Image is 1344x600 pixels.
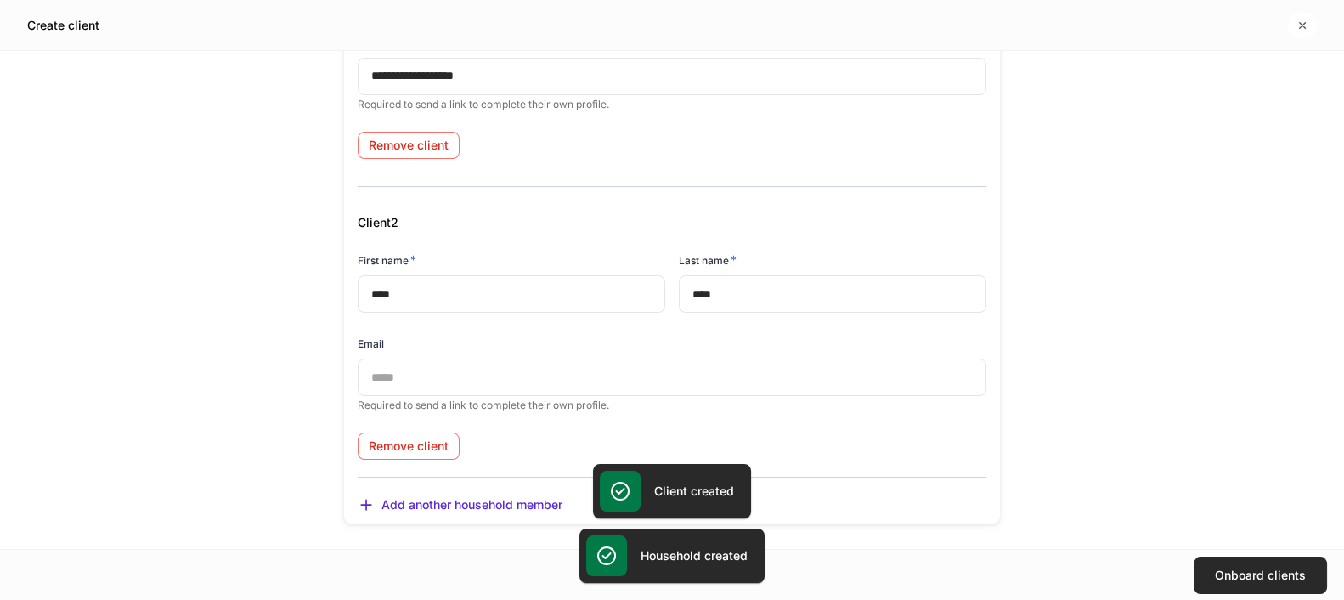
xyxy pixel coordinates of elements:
[358,399,986,412] p: Required to send a link to complete their own profile.
[358,336,384,352] h6: Email
[358,433,460,460] button: Remove client
[1215,569,1306,581] div: Onboard clients
[358,214,986,231] h5: Client 2
[358,98,986,111] p: Required to send a link to complete their own profile.
[369,139,449,151] div: Remove client
[358,132,460,159] button: Remove client
[358,496,562,513] button: Add another household member
[369,440,449,452] div: Remove client
[679,252,737,269] h6: Last name
[654,483,734,500] h5: Client created
[641,547,748,564] h5: Household created
[358,252,416,269] h6: First name
[1194,557,1327,594] button: Onboard clients
[27,17,99,34] h5: Create client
